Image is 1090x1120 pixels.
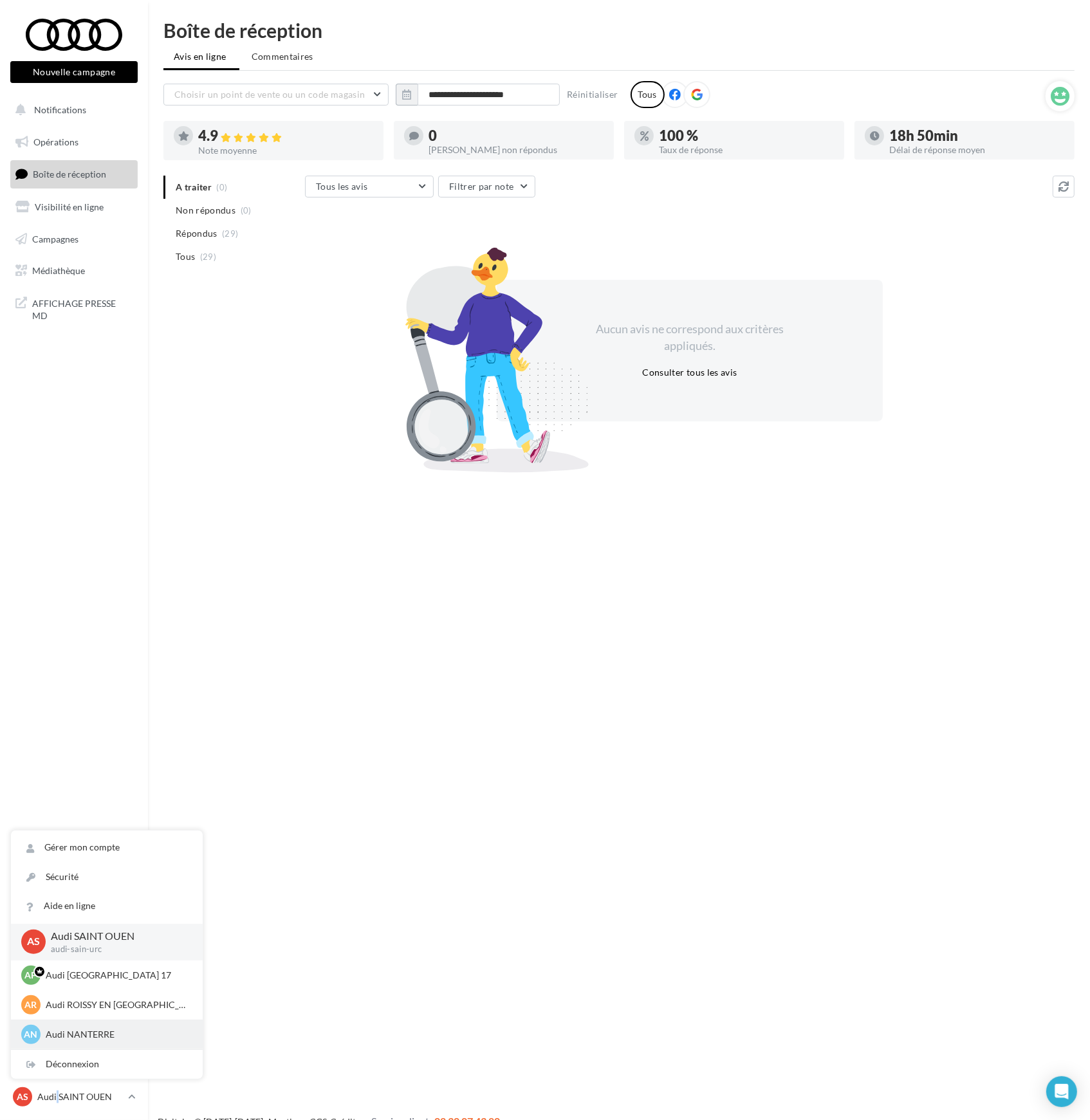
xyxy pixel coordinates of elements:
[176,250,195,263] span: Tous
[659,129,834,143] div: 100 %
[562,87,624,102] button: Réinitialiser
[37,1090,123,1103] p: Audi SAINT OUEN
[8,129,140,156] a: Opérations
[305,176,434,197] button: Tous les avis
[8,289,140,327] a: AFFICHAGE PRESSE MD
[51,944,182,955] p: audi-sain-urc
[198,129,373,143] div: 4.9
[8,160,140,188] a: Boîte de réception
[163,21,1075,40] div: Boîte de réception
[10,1085,138,1109] a: AS Audi SAINT OUEN
[889,145,1064,154] div: Délai de réponse moyen
[637,365,742,380] button: Consulter tous les avis
[33,169,106,179] span: Boîte de réception
[32,295,133,322] span: AFFICHAGE PRESSE MD
[222,228,238,239] span: (29)
[33,136,79,147] span: Opérations
[631,81,665,108] div: Tous
[8,226,140,253] a: Campagnes
[659,145,834,154] div: Taux de réponse
[889,129,1064,143] div: 18h 50min
[24,1028,38,1041] span: AN
[17,1090,28,1103] span: AS
[46,1028,187,1041] p: Audi NANTERRE
[35,201,104,212] span: Visibilité en ligne
[174,89,365,100] span: Choisir un point de vente ou un code magasin
[176,227,217,240] span: Répondus
[198,146,373,155] div: Note moyenne
[11,892,203,921] a: Aide en ligne
[579,321,800,354] div: Aucun avis ne correspond aux critères appliqués.
[32,265,85,276] span: Médiathèque
[46,998,187,1011] p: Audi ROISSY EN [GEOGRAPHIC_DATA]
[163,84,389,106] button: Choisir un point de vente ou un code magasin
[11,863,203,892] a: Sécurité
[11,833,203,862] a: Gérer mon compte
[429,145,604,154] div: [PERSON_NAME] non répondus
[241,205,252,216] span: (0)
[27,935,40,950] span: AS
[1046,1076,1077,1107] div: Open Intercom Messenger
[34,104,86,115] span: Notifications
[8,257,140,284] a: Médiathèque
[200,252,216,262] span: (29)
[8,194,140,221] a: Visibilité en ligne
[8,96,135,124] button: Notifications
[46,969,187,982] p: Audi [GEOGRAPHIC_DATA] 17
[32,233,79,244] span: Campagnes
[10,61,138,83] button: Nouvelle campagne
[51,929,182,944] p: Audi SAINT OUEN
[11,1050,203,1079] div: Déconnexion
[176,204,236,217] span: Non répondus
[25,998,37,1011] span: AR
[25,969,37,982] span: AP
[429,129,604,143] div: 0
[316,181,368,192] span: Tous les avis
[438,176,535,197] button: Filtrer par note
[252,50,313,63] span: Commentaires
